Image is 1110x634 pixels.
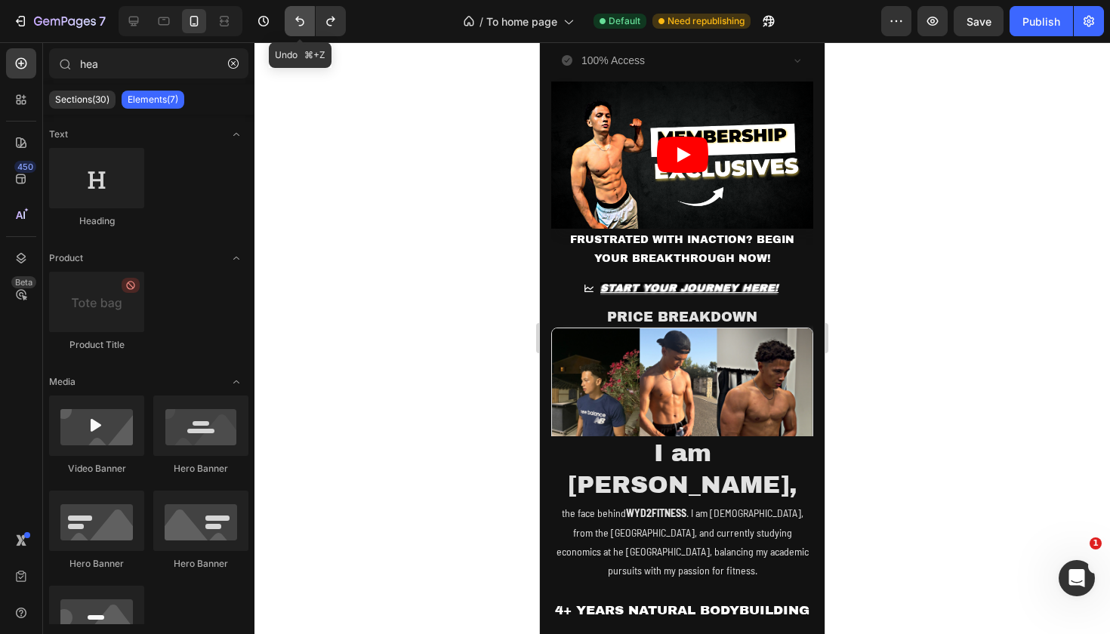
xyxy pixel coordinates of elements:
span: Toggle open [224,370,248,394]
p: 7 [99,12,106,30]
p: Elements(7) [128,94,178,106]
span: Toggle open [224,122,248,146]
span: Media [49,375,76,389]
span: Text [49,128,68,141]
div: Product Title [49,338,144,352]
div: Undo/Redo [285,6,346,36]
button: Save [954,6,1004,36]
span: Product [49,251,83,265]
div: 450 [14,161,36,173]
div: Hero Banner [153,462,248,475]
div: Heading [49,214,144,228]
span: Need republishing [668,14,745,28]
div: Hero Banner [153,557,248,571]
div: Video Banner [49,462,144,475]
button: 7 [6,6,113,36]
iframe: Design area [540,42,825,634]
span: To home page [486,14,557,29]
iframe: Intercom live chat [1059,560,1095,596]
span: Save [967,15,991,28]
span: Toggle open [224,246,248,270]
div: Hero Banner [49,557,144,571]
span: 1 [1090,537,1102,549]
div: Publish [1022,14,1060,29]
span: Default [609,14,640,28]
input: Search Sections & Elements [49,48,248,78]
span: / [479,14,483,29]
p: Sections(30) [55,94,109,106]
button: Publish [1010,6,1073,36]
div: Beta [11,276,36,288]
